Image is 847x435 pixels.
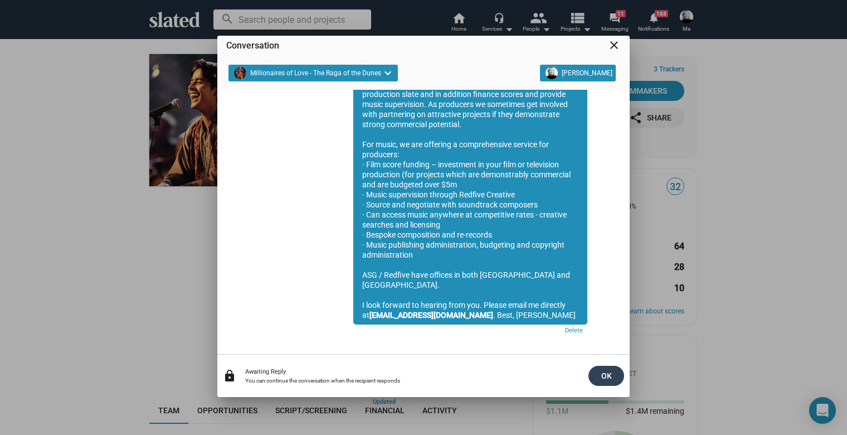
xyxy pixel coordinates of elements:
[562,67,612,79] span: [PERSON_NAME]
[381,66,395,80] mat-icon: keyboard_arrow_down
[353,325,587,339] a: Delete
[234,67,246,79] img: Millionaires of Love - The Raga of the Dunes
[546,67,558,79] img: Shelly Bancroft
[607,38,621,52] mat-icon: close
[223,369,236,383] mat-icon: lock
[226,40,279,51] span: Conversation
[250,67,381,79] span: Millionaires of Love - The Raga of the Dunes
[245,368,580,375] div: Awaiting Reply
[597,366,615,386] span: OK
[245,378,580,384] div: You can continue the conversation when the recipient responds
[369,311,493,320] a: [EMAIL_ADDRESS][DOMAIN_NAME]
[588,366,624,386] button: OK
[353,55,587,325] div: [PERSON_NAME] Hi, I consult for Atlantic Screen Group, working with [PERSON_NAME] and [PERSON_NAM...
